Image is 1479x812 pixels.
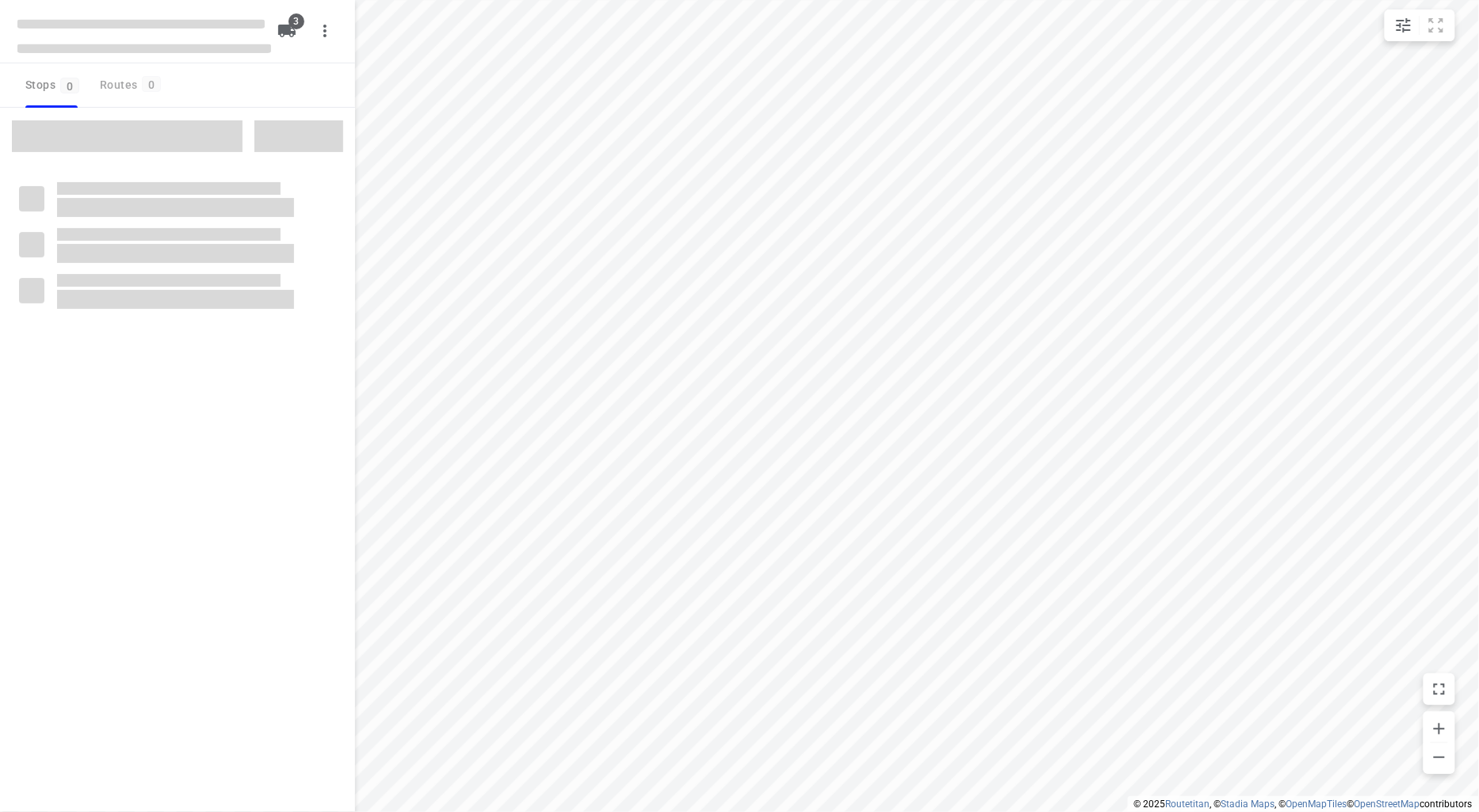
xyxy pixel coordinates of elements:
a: OpenStreetMap [1355,799,1420,810]
div: small contained button group [1385,10,1455,41]
button: Map settings [1388,10,1420,41]
a: OpenMapTiles [1286,799,1347,810]
li: © 2025 , © , © © contributors [1134,799,1473,810]
a: Routetitan [1166,799,1210,810]
a: Stadia Maps [1221,799,1275,810]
